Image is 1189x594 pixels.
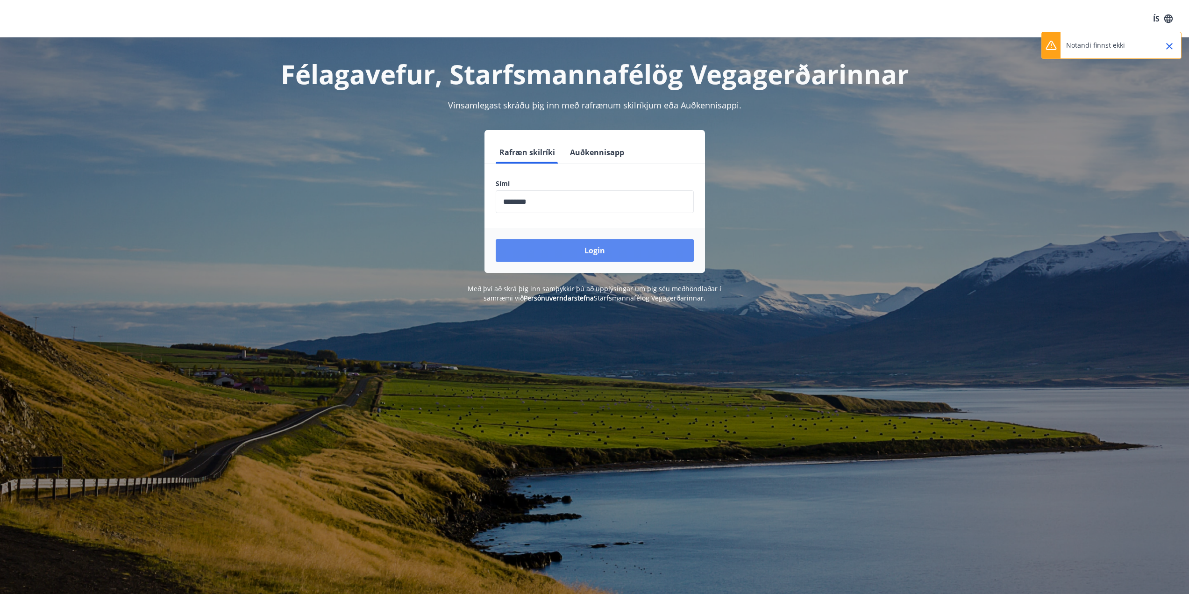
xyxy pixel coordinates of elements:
button: Rafræn skilríki [496,141,559,164]
button: Close [1161,38,1177,54]
span: Vinsamlegast skráðu þig inn með rafrænum skilríkjum eða Auðkennisappi. [448,100,741,111]
span: Með því að skrá þig inn samþykkir þú að upplýsingar um þig séu meðhöndlaðar í samræmi við Starfsm... [468,284,721,302]
h1: Félagavefur, Starfsmannafélög Vegagerðarinnar [270,56,920,92]
button: ÍS [1148,10,1178,27]
a: Persónuverndarstefna [524,293,594,302]
p: Notandi finnst ekki [1066,41,1125,50]
button: Login [496,239,694,262]
label: Sími [496,179,694,188]
button: Auðkennisapp [566,141,628,164]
